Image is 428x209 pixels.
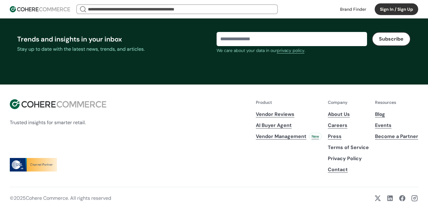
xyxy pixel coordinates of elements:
a: AI Buyer Agent [256,122,322,129]
a: Contact [328,166,369,173]
span: . [305,48,305,53]
a: Vendor ManagementNew [256,133,322,140]
a: Vendor Reviews [256,111,322,118]
p: Company [328,99,369,106]
img: Cohere Logo [10,99,106,109]
p: Product [256,99,322,106]
p: © 2025 Cohere Commerce. All rights reserved [10,195,111,202]
img: Cohere Logo [10,6,70,12]
a: Become a Partner [375,133,418,140]
a: Careers [328,122,369,129]
a: Events [375,122,418,129]
p: Privacy Policy [328,155,369,162]
div: New [309,133,322,140]
a: Press [328,133,369,140]
div: Stay up to date with the latest news, trends, and articles. [17,45,212,53]
p: Resources [375,99,418,106]
p: Terms of Service [328,144,369,151]
span: Vendor Management [256,133,306,140]
a: privacy policy [277,47,305,54]
span: We care about your data in our [217,48,277,53]
a: Blog [375,111,418,118]
button: Subscribe [372,32,411,46]
p: Trusted insights for smarter retail. [10,119,106,126]
div: Trends and insights in your inbox [17,34,212,44]
button: Sign In / Sign Up [375,3,418,15]
a: About Us [328,111,369,118]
